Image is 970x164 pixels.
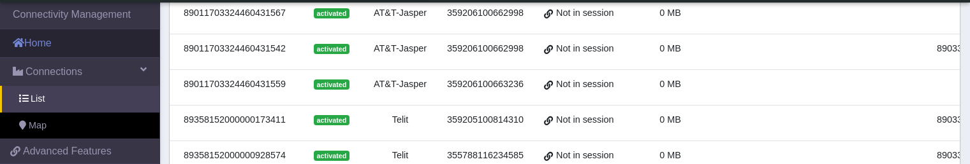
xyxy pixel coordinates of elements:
div: 359206100662998 [445,6,526,20]
div: 89011703324460431542 [177,42,292,56]
div: 355788116234585 [445,149,526,163]
span: Not in session [556,113,614,127]
div: Telit [371,113,429,127]
span: activated [314,44,349,54]
span: activated [314,115,349,125]
div: 359206100663236 [445,78,526,92]
div: 359205100814310 [445,113,526,127]
span: 0 MB [659,8,681,18]
div: 359206100662998 [445,42,526,56]
div: 89011703324460431559 [177,78,292,92]
span: 0 MB [659,114,681,125]
span: activated [314,8,349,18]
span: Not in session [556,149,614,163]
span: Not in session [556,6,614,20]
span: activated [314,151,349,161]
div: 89358152000000928574 [177,149,292,163]
span: 0 MB [659,79,681,89]
div: AT&T-Jasper [371,42,429,56]
span: Connections [26,64,82,79]
span: 0 MB [659,43,681,53]
span: Not in session [556,78,614,92]
span: Map [29,119,47,133]
div: AT&T-Jasper [371,78,429,92]
span: List [31,92,45,106]
span: activated [314,79,349,90]
div: Telit [371,149,429,163]
span: 0 MB [659,150,681,160]
span: Not in session [556,42,614,56]
span: Advanced Features [23,144,112,159]
div: AT&T-Jasper [371,6,429,20]
div: 89358152000000173411 [177,113,292,127]
div: 89011703324460431567 [177,6,292,20]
